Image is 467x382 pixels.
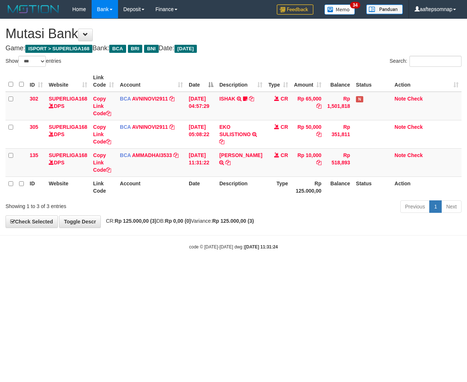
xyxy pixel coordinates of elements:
[216,71,265,92] th: Description: activate to sort column ascending
[391,71,462,92] th: Action: activate to sort column ascending
[49,152,87,158] a: SUPERLIGA168
[93,152,111,173] a: Copy Link Code
[27,177,46,197] th: ID
[277,4,313,15] img: Feedback.jpg
[30,152,38,158] span: 135
[46,71,90,92] th: Website: activate to sort column ascending
[90,71,117,92] th: Link Code: activate to sort column ascending
[186,92,216,120] td: [DATE] 04:57:29
[291,71,324,92] th: Amount: activate to sort column ascending
[391,177,462,197] th: Action
[324,71,353,92] th: Balance
[144,45,158,53] span: BNI
[5,26,462,41] h1: Mutasi Bank
[30,124,38,130] span: 305
[93,124,111,145] a: Copy Link Code
[59,215,101,228] a: Toggle Descr
[219,96,235,102] a: ISHAK
[249,96,254,102] a: Copy ISHAK to clipboard
[5,215,58,228] a: Check Selected
[169,96,174,102] a: Copy AVNINOVI2911 to clipboard
[407,152,423,158] a: Check
[350,2,360,8] span: 34
[186,120,216,148] td: [DATE] 05:08:22
[173,152,179,158] a: Copy AMMADHAI3533 to clipboard
[219,124,251,137] a: EKO SULISTIONO
[400,200,430,213] a: Previous
[356,96,363,102] span: Has Note
[409,56,462,67] input: Search:
[186,177,216,197] th: Date
[189,244,278,250] small: code © [DATE]-[DATE] dwg |
[120,96,131,102] span: BCA
[120,124,131,130] span: BCA
[165,218,191,224] strong: Rp 0,00 (0)
[93,96,111,116] a: Copy Link Code
[25,45,92,53] span: ISPORT > SUPERLIGA168
[281,96,288,102] span: CR
[219,139,224,145] a: Copy EKO SULISTIONO to clipboard
[169,124,174,130] a: Copy AVNINOVI2911 to clipboard
[46,120,90,148] td: DPS
[5,200,189,210] div: Showing 1 to 3 of 3 entries
[109,45,126,53] span: BCA
[128,45,142,53] span: BRI
[291,92,324,120] td: Rp 65,000
[186,148,216,177] td: [DATE] 11:31:22
[5,56,61,67] label: Show entries
[281,124,288,130] span: CR
[407,124,423,130] a: Check
[265,71,291,92] th: Type: activate to sort column ascending
[174,45,197,53] span: [DATE]
[324,92,353,120] td: Rp 1,501,818
[120,152,131,158] span: BCA
[394,124,406,130] a: Note
[132,96,168,102] a: AVNINOVI2911
[324,177,353,197] th: Balance
[353,71,391,92] th: Status
[291,120,324,148] td: Rp 50,000
[316,160,321,165] a: Copy Rp 10,000 to clipboard
[390,56,462,67] label: Search:
[216,177,265,197] th: Description
[115,218,157,224] strong: Rp 125.000,00 (3)
[291,148,324,177] td: Rp 10,000
[366,4,403,14] img: panduan.png
[324,4,355,15] img: Button%20Memo.svg
[132,124,168,130] a: AVNINOVI2911
[291,177,324,197] th: Rp 125.000,00
[30,96,38,102] span: 302
[212,218,254,224] strong: Rp 125.000,00 (3)
[46,148,90,177] td: DPS
[394,96,406,102] a: Note
[219,152,262,158] a: [PERSON_NAME]
[46,92,90,120] td: DPS
[394,152,406,158] a: Note
[5,4,61,15] img: MOTION_logo.png
[281,152,288,158] span: CR
[46,177,90,197] th: Website
[5,45,462,52] h4: Game: Bank: Date:
[265,177,291,197] th: Type
[429,200,442,213] a: 1
[245,244,278,250] strong: [DATE] 11:31:24
[186,71,216,92] th: Date: activate to sort column descending
[102,218,254,224] span: CR: DB: Variance:
[132,152,172,158] a: AMMADHAI3533
[225,160,231,165] a: Copy AHMAD to clipboard
[353,177,391,197] th: Status
[27,71,46,92] th: ID: activate to sort column ascending
[324,148,353,177] td: Rp 518,893
[316,131,321,137] a: Copy Rp 50,000 to clipboard
[324,120,353,148] td: Rp 351,811
[49,124,87,130] a: SUPERLIGA168
[441,200,462,213] a: Next
[117,177,186,197] th: Account
[316,103,321,109] a: Copy Rp 65,000 to clipboard
[18,56,46,67] select: Showentries
[49,96,87,102] a: SUPERLIGA168
[407,96,423,102] a: Check
[90,177,117,197] th: Link Code
[117,71,186,92] th: Account: activate to sort column ascending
